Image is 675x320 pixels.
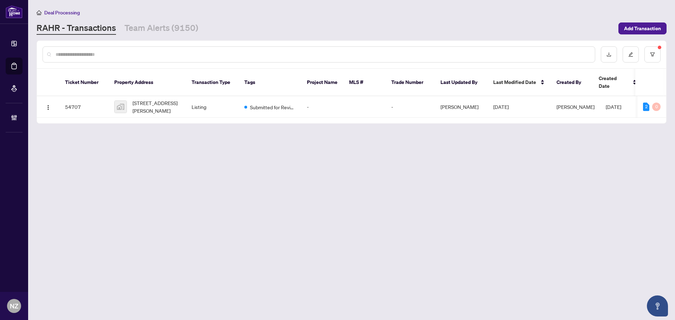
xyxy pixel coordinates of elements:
[6,5,22,18] img: logo
[606,104,621,110] span: [DATE]
[601,46,617,63] button: download
[386,69,435,96] th: Trade Number
[45,105,51,110] img: Logo
[623,46,639,63] button: edit
[186,96,239,118] td: Listing
[557,104,594,110] span: [PERSON_NAME]
[10,301,18,311] span: NZ
[43,101,54,112] button: Logo
[186,69,239,96] th: Transaction Type
[618,22,667,34] button: Add Transaction
[488,69,551,96] th: Last Modified Date
[628,52,633,57] span: edit
[386,96,435,118] td: -
[599,74,628,90] span: Created Date
[44,9,80,16] span: Deal Processing
[650,52,655,57] span: filter
[301,96,343,118] td: -
[435,69,488,96] th: Last Updated By
[59,96,109,118] td: 54707
[593,69,642,96] th: Created Date
[643,103,649,111] div: 2
[59,69,109,96] th: Ticket Number
[493,78,536,86] span: Last Modified Date
[133,99,180,115] span: [STREET_ADDRESS][PERSON_NAME]
[644,46,661,63] button: filter
[493,104,509,110] span: [DATE]
[606,52,611,57] span: download
[250,103,296,111] span: Submitted for Review
[624,23,661,34] span: Add Transaction
[109,69,186,96] th: Property Address
[37,22,116,35] a: RAHR - Transactions
[239,69,301,96] th: Tags
[652,103,661,111] div: 0
[37,10,41,15] span: home
[115,101,127,113] img: thumbnail-img
[435,96,488,118] td: [PERSON_NAME]
[551,69,593,96] th: Created By
[343,69,386,96] th: MLS #
[124,22,198,35] a: Team Alerts (9150)
[647,295,668,316] button: Open asap
[301,69,343,96] th: Project Name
